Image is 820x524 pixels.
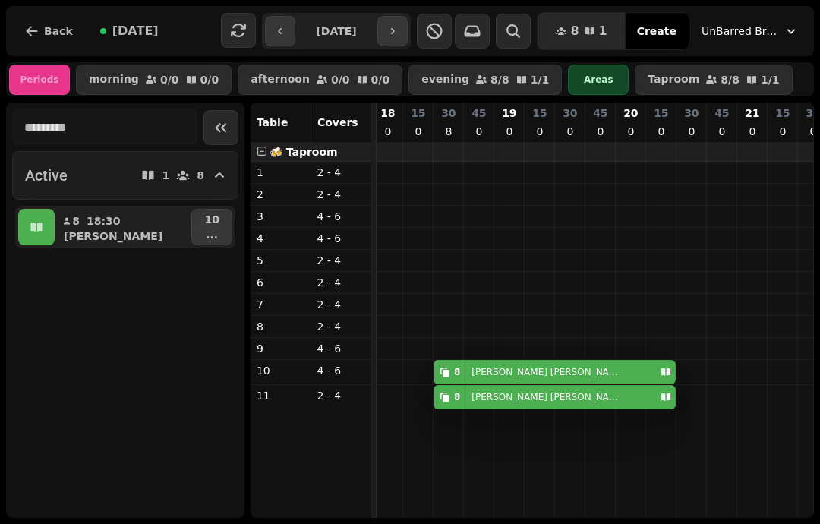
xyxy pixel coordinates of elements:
[454,391,460,403] div: 8
[721,74,740,85] p: 8 / 8
[775,106,790,121] p: 15
[251,74,310,86] p: afternoon
[197,170,204,181] p: 8
[623,106,638,121] p: 20
[331,74,350,85] p: 0 / 0
[408,65,562,95] button: evening8/81/1
[12,151,238,200] button: Active18
[317,116,358,128] span: Covers
[443,124,455,139] p: 8
[257,116,289,128] span: Table
[200,74,219,85] p: 0 / 0
[473,124,485,139] p: 0
[9,65,70,95] div: Periods
[625,13,689,49] button: Create
[564,124,576,139] p: 0
[471,106,486,121] p: 45
[88,13,171,49] button: [DATE]
[317,388,365,403] p: 2 - 4
[317,187,365,202] p: 2 - 4
[317,297,365,312] p: 2 - 4
[160,74,179,85] p: 0 / 0
[635,65,792,95] button: Taproom8/81/1
[807,124,819,139] p: 0
[317,363,365,378] p: 4 - 6
[570,25,579,37] span: 8
[625,124,637,139] p: 0
[191,209,232,245] button: 10...
[257,209,305,224] p: 3
[44,26,73,36] span: Back
[454,366,460,378] div: 8
[654,106,668,121] p: 15
[204,212,219,227] p: 10
[538,13,625,49] button: 81
[648,74,699,86] p: Taproom
[162,170,169,181] p: 1
[568,65,629,95] div: Areas
[714,106,729,121] p: 45
[380,106,395,121] p: 18
[257,363,305,378] p: 10
[421,74,469,86] p: evening
[317,209,365,224] p: 4 - 6
[686,124,698,139] p: 0
[371,74,390,85] p: 0 / 0
[317,275,365,290] p: 2 - 4
[203,110,238,145] button: Collapse sidebar
[257,341,305,356] p: 9
[257,165,305,180] p: 1
[238,65,402,95] button: afternoon0/00/0
[411,106,425,121] p: 15
[594,124,607,139] p: 0
[716,124,728,139] p: 0
[532,106,547,121] p: 15
[317,231,365,246] p: 4 - 6
[257,388,305,403] p: 11
[702,24,777,39] span: UnBarred Brewery
[777,124,789,139] p: 0
[257,253,305,268] p: 5
[25,165,68,186] h2: Active
[412,124,424,139] p: 0
[503,124,516,139] p: 0
[599,25,607,37] span: 1
[490,74,509,85] p: 8 / 8
[806,106,820,121] p: 30
[655,124,667,139] p: 0
[692,17,808,45] button: UnBarred Brewery
[471,391,619,403] p: [PERSON_NAME] [PERSON_NAME]
[317,341,365,356] p: 4 - 6
[471,366,619,378] p: [PERSON_NAME] [PERSON_NAME]
[76,65,232,95] button: morning0/00/0
[257,297,305,312] p: 7
[502,106,516,121] p: 19
[71,213,80,229] p: 8
[257,231,305,246] p: 4
[257,275,305,290] p: 6
[563,106,577,121] p: 30
[382,124,394,139] p: 0
[637,26,676,36] span: Create
[204,227,219,242] p: ...
[89,74,139,86] p: morning
[270,146,338,158] span: 🍻 Taproom
[64,229,162,244] p: [PERSON_NAME]
[441,106,456,121] p: 30
[58,209,188,245] button: 818:30[PERSON_NAME]
[317,319,365,334] p: 2 - 4
[745,106,759,121] p: 21
[317,165,365,180] p: 2 - 4
[257,319,305,334] p: 8
[746,124,758,139] p: 0
[87,213,121,229] p: 18:30
[531,74,550,85] p: 1 / 1
[761,74,780,85] p: 1 / 1
[593,106,607,121] p: 45
[317,253,365,268] p: 2 - 4
[257,187,305,202] p: 2
[112,25,159,37] span: [DATE]
[534,124,546,139] p: 0
[684,106,699,121] p: 30
[12,13,85,49] button: Back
